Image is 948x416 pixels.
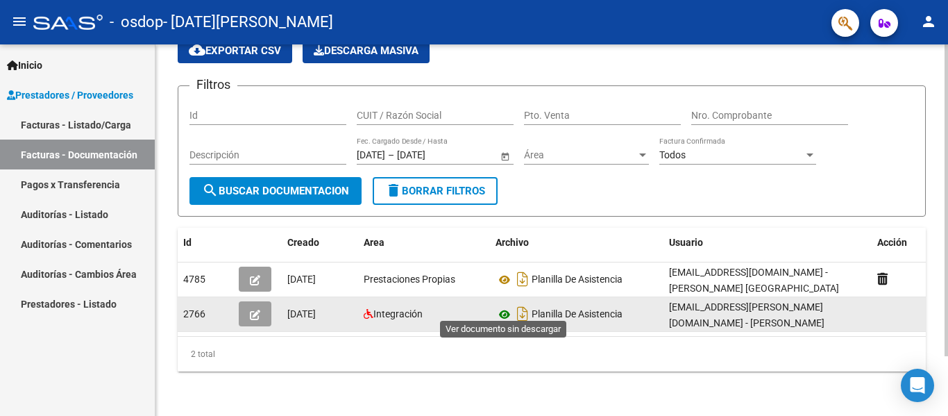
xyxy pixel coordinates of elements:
[663,228,872,258] datatable-header-cell: Usuario
[514,268,532,290] i: Descargar documento
[110,7,163,38] span: - osdop
[183,237,192,248] span: Id
[373,308,423,319] span: Integración
[183,308,205,319] span: 2766
[920,13,937,30] mat-icon: person
[178,38,292,63] button: Exportar CSV
[514,303,532,325] i: Descargar documento
[183,274,205,285] span: 4785
[357,149,385,161] input: Fecha inicio
[901,369,934,402] div: Open Intercom Messenger
[498,149,512,163] button: Open calendar
[364,237,384,248] span: Area
[364,274,455,285] span: Prestaciones Propias
[282,228,358,258] datatable-header-cell: Creado
[189,75,237,94] h3: Filtros
[287,237,319,248] span: Creado
[669,301,824,328] span: [EMAIL_ADDRESS][PERSON_NAME][DOMAIN_NAME] - [PERSON_NAME]
[669,237,703,248] span: Usuario
[189,177,362,205] button: Buscar Documentacion
[669,267,839,310] span: [EMAIL_ADDRESS][DOMAIN_NAME] - [PERSON_NAME] [GEOGRAPHIC_DATA][PERSON_NAME]
[314,44,418,57] span: Descarga Masiva
[532,309,623,320] span: Planilla De Asistencia
[490,228,663,258] datatable-header-cell: Archivo
[385,185,485,197] span: Borrar Filtros
[496,237,529,248] span: Archivo
[303,38,430,63] app-download-masive: Descarga masiva de comprobantes (adjuntos)
[397,149,465,161] input: Fecha fin
[532,274,623,285] span: Planilla De Asistencia
[178,228,233,258] datatable-header-cell: Id
[287,308,316,319] span: [DATE]
[524,149,636,161] span: Área
[7,88,133,103] span: Prestadores / Proveedores
[388,149,394,161] span: –
[11,13,28,30] mat-icon: menu
[373,177,498,205] button: Borrar Filtros
[385,182,402,199] mat-icon: delete
[189,42,205,58] mat-icon: cloud_download
[202,182,219,199] mat-icon: search
[659,149,686,160] span: Todos
[287,274,316,285] span: [DATE]
[202,185,349,197] span: Buscar Documentacion
[189,44,281,57] span: Exportar CSV
[163,7,333,38] span: - [DATE][PERSON_NAME]
[872,228,941,258] datatable-header-cell: Acción
[358,228,490,258] datatable-header-cell: Area
[178,337,926,372] div: 2 total
[303,38,430,63] button: Descarga Masiva
[877,237,907,248] span: Acción
[7,58,42,73] span: Inicio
